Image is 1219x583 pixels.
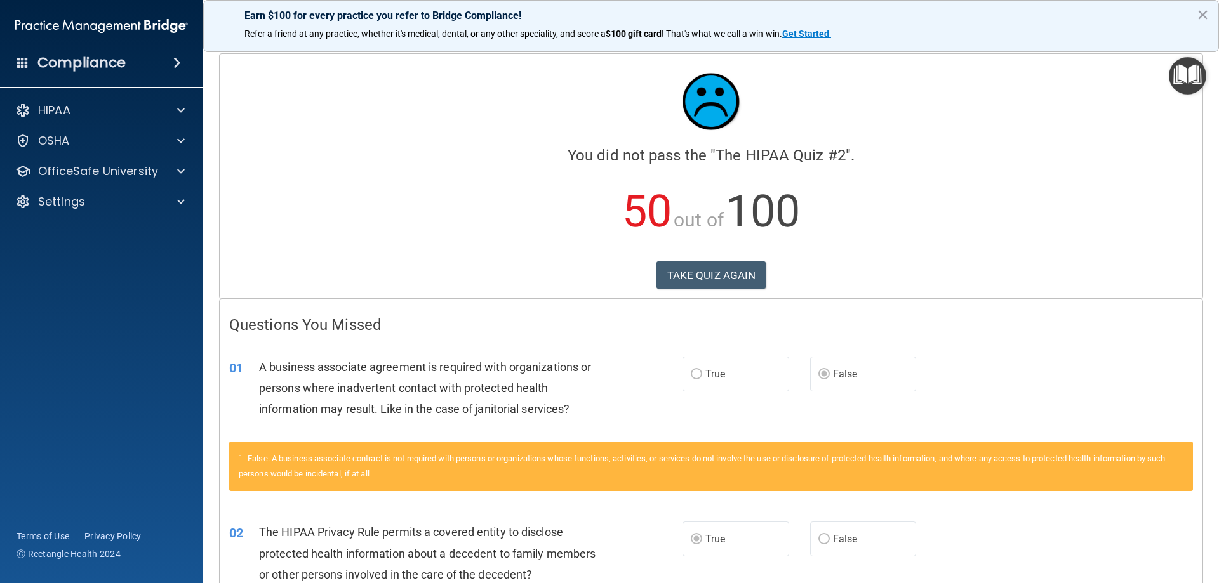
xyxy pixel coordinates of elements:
h4: Compliance [37,54,126,72]
input: False [818,535,830,544]
span: The HIPAA Quiz #2 [716,147,846,164]
a: OfficeSafe University [15,164,185,179]
span: 50 [622,185,672,237]
p: Earn $100 for every practice you refer to Bridge Compliance! [244,10,1178,22]
span: A business associate agreement is required with organizations or persons where inadvertent contac... [259,360,591,416]
span: ! That's what we call a win-win. [662,29,782,39]
p: OfficeSafe University [38,164,158,179]
input: False [818,370,830,379]
h4: You did not pass the " ". [229,147,1193,164]
span: 100 [726,185,800,237]
strong: $100 gift card [606,29,662,39]
img: sad_face.ecc698e2.jpg [673,63,749,140]
span: 01 [229,360,243,376]
span: Ⓒ Rectangle Health 2024 [17,547,121,560]
a: Get Started [782,29,831,39]
p: Settings [38,194,85,209]
button: Close [1197,4,1209,25]
input: True [691,370,702,379]
p: HIPAA [38,103,70,118]
span: True [705,368,725,380]
span: False. A business associate contract is not required with persons or organizations whose function... [239,454,1166,478]
span: out of [674,209,724,231]
a: OSHA [15,133,185,148]
a: Privacy Policy [84,530,142,542]
h4: Questions You Missed [229,317,1193,333]
strong: Get Started [782,29,829,39]
img: PMB logo [15,13,188,39]
p: OSHA [38,133,70,148]
span: False [833,533,858,545]
a: Settings [15,194,185,209]
span: Refer a friend at any practice, whether it's medical, dental, or any other speciality, and score a [244,29,606,39]
span: True [705,533,725,545]
a: Terms of Use [17,530,69,542]
span: False [833,368,858,380]
button: Open Resource Center [1169,57,1206,95]
a: HIPAA [15,103,185,118]
span: 02 [229,525,243,540]
span: The HIPAA Privacy Rule permits a covered entity to disclose protected health information about a ... [259,525,596,580]
button: TAKE QUIZ AGAIN [656,261,766,289]
input: True [691,535,702,544]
